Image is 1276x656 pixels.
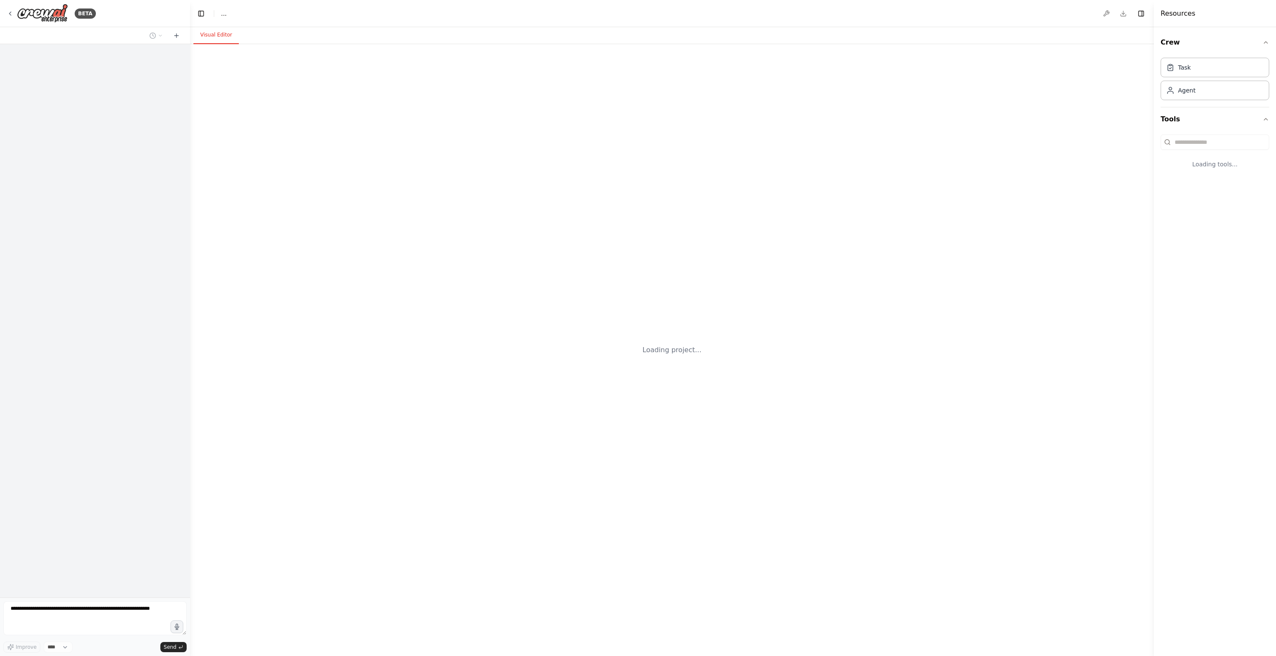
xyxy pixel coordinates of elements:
[1178,86,1195,95] div: Agent
[170,31,183,41] button: Start a new chat
[1161,131,1269,182] div: Tools
[1161,8,1195,19] h4: Resources
[16,644,36,650] span: Improve
[160,642,187,652] button: Send
[1161,54,1269,107] div: Crew
[1161,107,1269,131] button: Tools
[195,8,207,20] button: Hide left sidebar
[193,26,239,44] button: Visual Editor
[1161,153,1269,175] div: Loading tools...
[146,31,166,41] button: Switch to previous chat
[75,8,96,19] div: BETA
[3,642,40,653] button: Improve
[17,4,68,23] img: Logo
[171,620,183,633] button: Click to speak your automation idea
[1135,8,1147,20] button: Hide right sidebar
[1161,31,1269,54] button: Crew
[221,9,227,18] span: ...
[221,9,227,18] nav: breadcrumb
[1178,63,1191,72] div: Task
[643,345,702,355] div: Loading project...
[164,644,176,650] span: Send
